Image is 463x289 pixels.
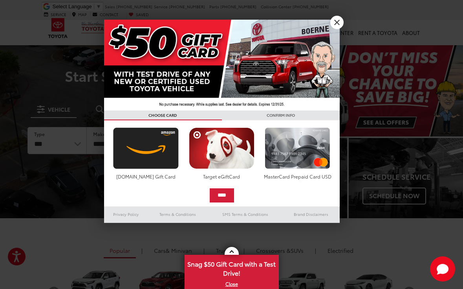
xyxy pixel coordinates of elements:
svg: Start Chat [430,256,455,282]
div: [DOMAIN_NAME] Gift Card [111,173,181,180]
div: MasterCard Prepaid Card USD [263,173,332,180]
img: 42635_top_851395.jpg [104,20,340,110]
div: Target eGiftCard [187,173,256,180]
img: amazoncard.png [111,127,181,169]
a: Privacy Policy [104,210,148,219]
a: Terms & Conditions [148,210,208,219]
h3: CONFIRM INFO [222,110,340,120]
h3: CHOOSE CARD [104,110,222,120]
a: Brand Disclaimers [282,210,340,219]
a: SMS Terms & Conditions [208,210,282,219]
img: mastercard.png [263,127,332,169]
button: Toggle Chat Window [430,256,455,282]
span: Snag $50 Gift Card with a Test Drive! [185,256,278,280]
img: targetcard.png [187,127,256,169]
